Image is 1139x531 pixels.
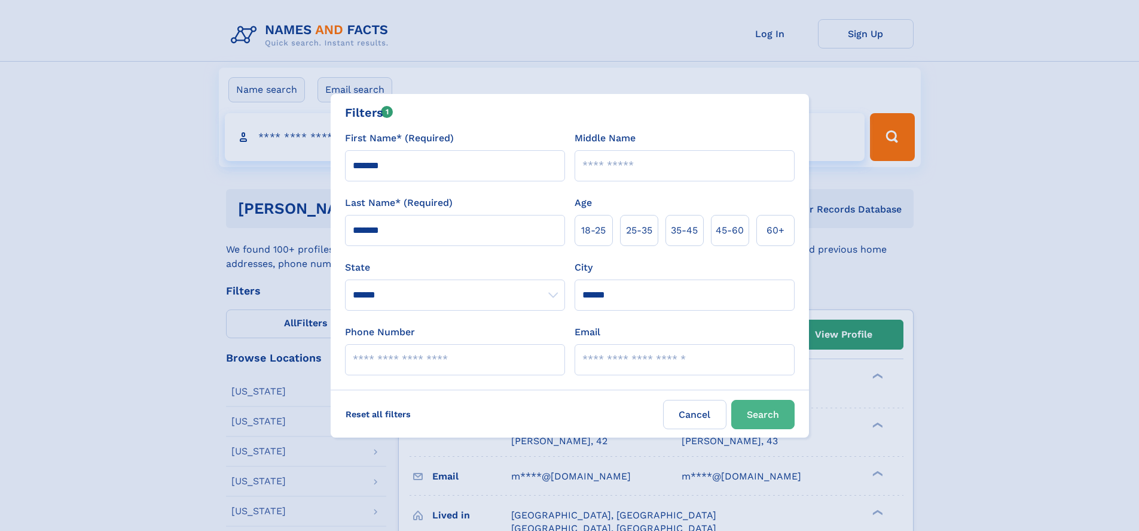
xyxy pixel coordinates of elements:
label: Reset all filters [338,400,419,429]
label: Cancel [663,400,726,429]
div: Filters [345,104,393,122]
label: Phone Number [345,325,415,339]
label: State [345,260,565,275]
span: 18‑25 [581,223,606,238]
label: City [575,260,593,275]
label: First Name* (Required) [345,131,454,145]
label: Last Name* (Required) [345,196,453,210]
label: Middle Name [575,131,636,145]
label: Email [575,325,600,339]
span: 25‑35 [626,223,652,238]
span: 35‑45 [671,223,698,238]
span: 45‑60 [716,223,744,238]
span: 60+ [767,223,784,238]
button: Search [731,400,795,429]
label: Age [575,196,592,210]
